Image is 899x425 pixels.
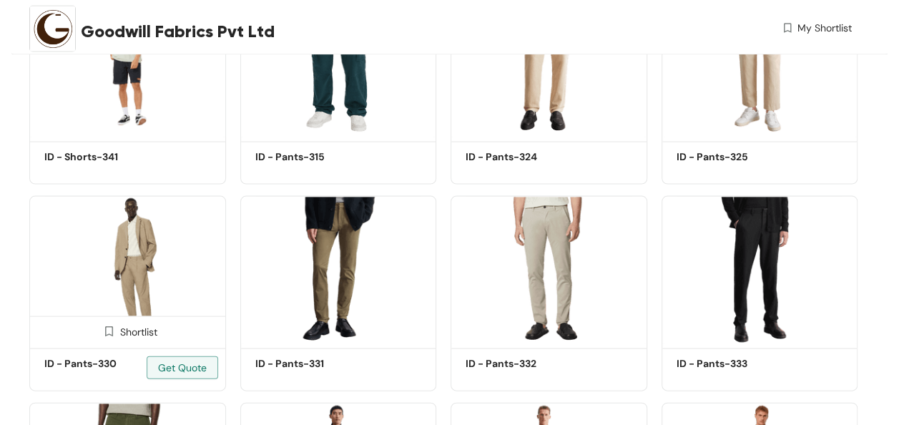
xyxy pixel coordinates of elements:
img: wishlist [781,21,794,36]
h5: ID - Pants-315 [255,150,377,165]
span: Get Quote [158,360,207,376]
div: Shortlist [97,324,157,338]
h5: ID - Pants-325 [677,150,798,165]
img: Buyer Portal [29,6,76,52]
h5: ID - Shorts-341 [44,150,166,165]
h5: ID - Pants-333 [677,356,798,371]
img: a8057cf8-6b18-44c9-a17b-5f153fd05160 [662,196,858,344]
h5: ID - Pants-331 [255,356,377,371]
h5: ID - Pants-330 [44,356,166,371]
img: 5b25dd15-220d-4790-b40d-d9c334c1a033 [29,196,226,344]
img: b3d8637b-560a-477b-aede-299ed08d6ca9 [451,196,647,344]
img: 11d1325b-aed2-42f1-a75f-2b3605425c67 [240,196,437,344]
img: Shortlist [102,325,116,338]
h5: ID - Pants-332 [466,356,587,371]
span: My Shortlist [797,21,852,36]
button: Get Quote [147,356,218,379]
span: Goodwill Fabrics Pvt Ltd [81,19,275,44]
h5: ID - Pants-324 [466,150,587,165]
